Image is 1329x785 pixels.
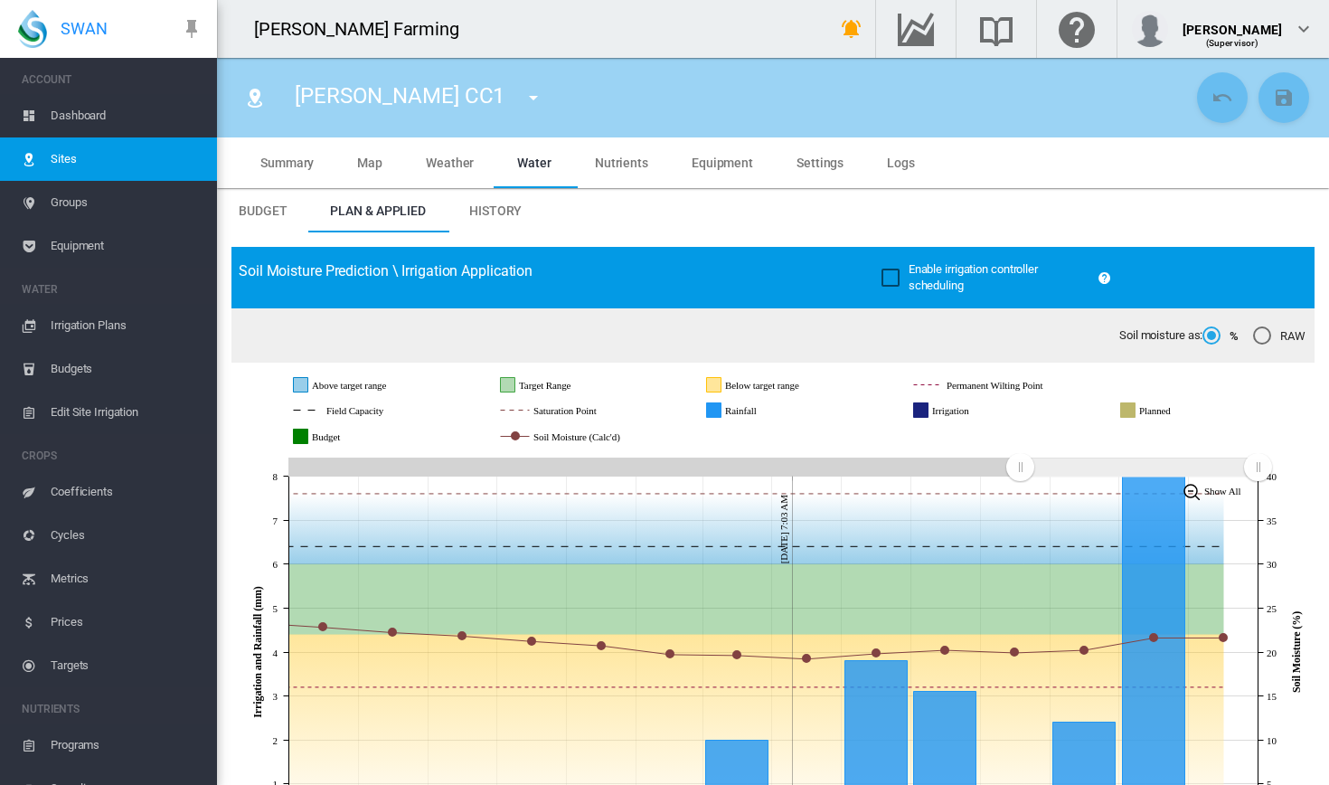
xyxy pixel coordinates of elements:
span: Edit Site Irrigation [51,391,203,434]
circle: Soil Moisture (Calc'd) Mon 29 Sep, 2025 19.6 [733,651,740,658]
button: icon-menu-down [515,80,551,116]
circle: Soil Moisture (Calc'd) Thu 25 Sep, 2025 21.8 [458,632,466,639]
g: Target Range [501,377,636,393]
span: Map [357,156,382,170]
span: Logs [887,156,915,170]
span: Plan & Applied [330,203,426,218]
span: [PERSON_NAME] CC1 [295,83,504,109]
span: Programs [51,724,203,767]
span: WATER [22,275,203,304]
circle: Soil Moisture (Calc'd) Tue 30 Sep, 2025 19.2 [803,655,810,662]
tspan: Irrigation and Rainfall (mm) [251,587,264,719]
span: Coefficients [51,470,203,514]
g: Field Capacity [294,402,445,419]
span: Targets [51,644,203,687]
md-icon: icon-chevron-down [1293,18,1315,40]
md-icon: Go to the Data Hub [894,18,938,40]
span: Dashboard [51,94,203,137]
tspan: 3 [273,691,278,702]
span: SWAN [61,17,108,40]
tspan: 40 [1267,471,1277,482]
g: Rainfall [707,402,812,419]
span: ACCOUNT [22,65,203,94]
circle: Soil Moisture (Calc'd) Sat 04 Oct, 2025 20.2 [1080,647,1088,654]
circle: Soil Moisture (Calc'd) Tue 23 Sep, 2025 22.8 [319,623,326,630]
tspan: 25 [1267,603,1277,614]
tspan: 6 [273,559,278,570]
circle: Soil Moisture (Calc'd) Sat 27 Sep, 2025 20.7 [598,642,605,649]
tspan: 8 [273,471,278,482]
span: Sites [51,137,203,181]
g: Permanent Wilting Point [914,377,1116,393]
circle: Soil Moisture (Calc'd) Thu 02 Oct, 2025 20.2 [941,647,948,654]
tspan: 35 [1267,515,1277,526]
g: Zoom chart using cursor arrows [1242,451,1274,483]
button: icon-bell-ring [834,11,870,47]
img: SWAN-Landscape-Logo-Colour-drop.png [18,10,47,48]
tspan: [DATE] 7:03 AM [778,495,789,564]
span: Equipment [692,156,753,170]
button: Save Changes [1258,72,1309,123]
tspan: 5 [273,603,278,614]
span: Irrigation Plans [51,304,203,347]
md-icon: icon-pin [181,18,203,40]
md-icon: icon-content-save [1273,87,1295,109]
md-icon: icon-bell-ring [841,18,862,40]
div: [PERSON_NAME] [1183,14,1282,32]
md-checkbox: Enable irrigation controller scheduling [881,261,1091,294]
circle: Soil Moisture (Calc'd) Wed 01 Oct, 2025 19.8 [872,649,880,657]
tspan: 10 [1267,735,1277,746]
md-radio-button: RAW [1253,327,1305,345]
div: [PERSON_NAME] Farming [254,16,476,42]
span: Settings [796,156,844,170]
circle: Soil Moisture (Calc'd) Fri 26 Sep, 2025 21.2 [528,638,535,645]
tspan: 30 [1267,559,1277,570]
md-icon: icon-map-marker-radius [244,87,266,109]
span: Summary [260,156,314,170]
tspan: 2 [273,735,278,746]
circle: Soil Moisture (Calc'd) Sun 28 Sep, 2025 19.7 [666,650,674,657]
span: Groups [51,181,203,224]
g: Irrigation [914,402,1028,419]
tspan: 4 [273,648,278,658]
span: Equipment [51,224,203,268]
g: Zoom chart using cursor arrows [1004,451,1036,483]
button: Cancel Changes [1197,72,1248,123]
md-icon: Search the knowledge base [975,18,1018,40]
span: NUTRIENTS [22,695,203,724]
span: CROPS [22,441,203,470]
g: Below target range [707,377,869,393]
span: Nutrients [595,156,648,170]
g: Above target range [294,377,457,393]
tspan: 20 [1267,648,1277,658]
md-icon: icon-undo [1211,87,1233,109]
button: Click to go to list of Sites [237,80,273,116]
circle: Soil Moisture (Calc'd) Fri 03 Oct, 2025 19.9 [1011,648,1018,656]
span: History [469,203,522,218]
tspan: 7 [273,515,278,526]
circle: Soil Moisture (Calc'd) Sun 05 Oct, 2025 21.6 [1150,634,1157,641]
span: Prices [51,601,203,644]
md-radio-button: % [1202,327,1239,345]
span: Water [517,156,551,170]
rect: Zoom chart using cursor arrows [1020,459,1258,477]
span: Budget [239,203,287,218]
tspan: 15 [1267,691,1277,702]
tspan: Soil Moisture (%) [1290,611,1303,693]
span: Soil Moisture Prediction \ Irrigation Application [239,262,533,279]
span: Metrics [51,557,203,601]
g: Saturation Point [501,402,663,419]
circle: Soil Moisture (Calc'd) Mon 06 Oct, 2025 21.6 [1220,634,1227,641]
g: Planned [1121,402,1229,419]
img: profile.jpg [1132,11,1168,47]
span: Enable irrigation controller scheduling [909,262,1038,292]
md-icon: icon-menu-down [523,87,544,109]
span: (Supervisor) [1206,38,1259,48]
span: Soil moisture as: [1119,327,1202,344]
g: Soil Moisture (Calc'd) [501,429,688,445]
md-icon: Click here for help [1055,18,1098,40]
tspan: Show All [1204,486,1241,497]
span: Weather [426,156,474,170]
g: Budget [294,429,397,445]
span: Cycles [51,514,203,557]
